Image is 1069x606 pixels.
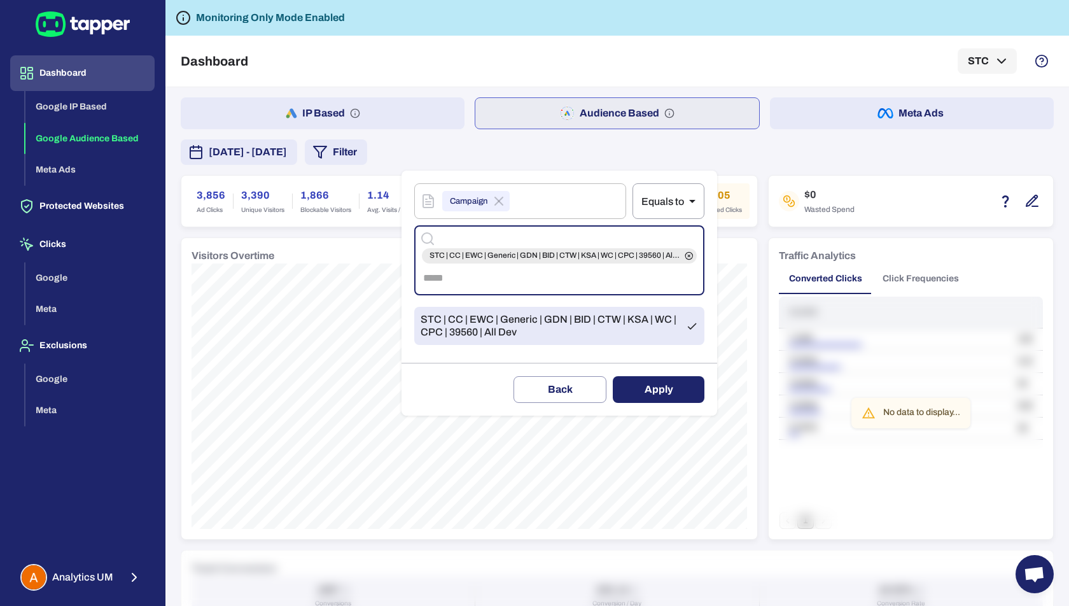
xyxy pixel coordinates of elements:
[514,376,606,403] button: Back
[422,248,697,264] div: STC | CC | EWC | Generic | GDN | BID | CTW | KSA | WC | CPC | 39560 | All Dev
[442,194,495,209] span: Campaign
[632,183,704,219] div: Equals to
[421,313,686,339] span: STC | CC | EWC | Generic | GDN | BID | CTW | KSA | WC | CPC | 39560 | All Dev
[442,191,510,211] div: Campaign
[613,376,704,403] button: Apply
[1016,555,1054,593] a: Open chat
[422,251,688,261] span: STC | CC | EWC | Generic | GDN | BID | CTW | KSA | WC | CPC | 39560 | All Dev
